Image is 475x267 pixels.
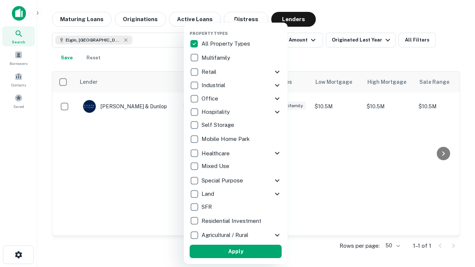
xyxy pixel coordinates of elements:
[202,162,231,171] p: Mixed Use
[438,184,475,220] iframe: Chat Widget
[202,121,236,129] p: Self Storage
[202,231,250,240] p: Agricultural / Rural
[202,189,216,198] p: Land
[202,39,252,48] p: All Property Types
[190,79,282,92] div: Industrial
[190,92,282,105] div: Office
[202,53,232,62] p: Multifamily
[190,65,282,79] div: Retail
[202,67,218,76] p: Retail
[190,31,228,36] span: Property Types
[190,146,282,160] div: Healthcare
[202,217,263,225] p: Residential Investment
[202,202,213,211] p: SFR
[190,245,282,258] button: Apply
[202,176,245,185] p: Special Purpose
[202,81,227,90] p: Industrial
[202,149,231,158] p: Healthcare
[190,187,282,201] div: Land
[202,108,231,116] p: Hospitality
[202,94,220,103] p: Office
[190,228,282,242] div: Agricultural / Rural
[190,174,282,187] div: Special Purpose
[202,135,251,144] p: Mobile Home Park
[190,105,282,119] div: Hospitality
